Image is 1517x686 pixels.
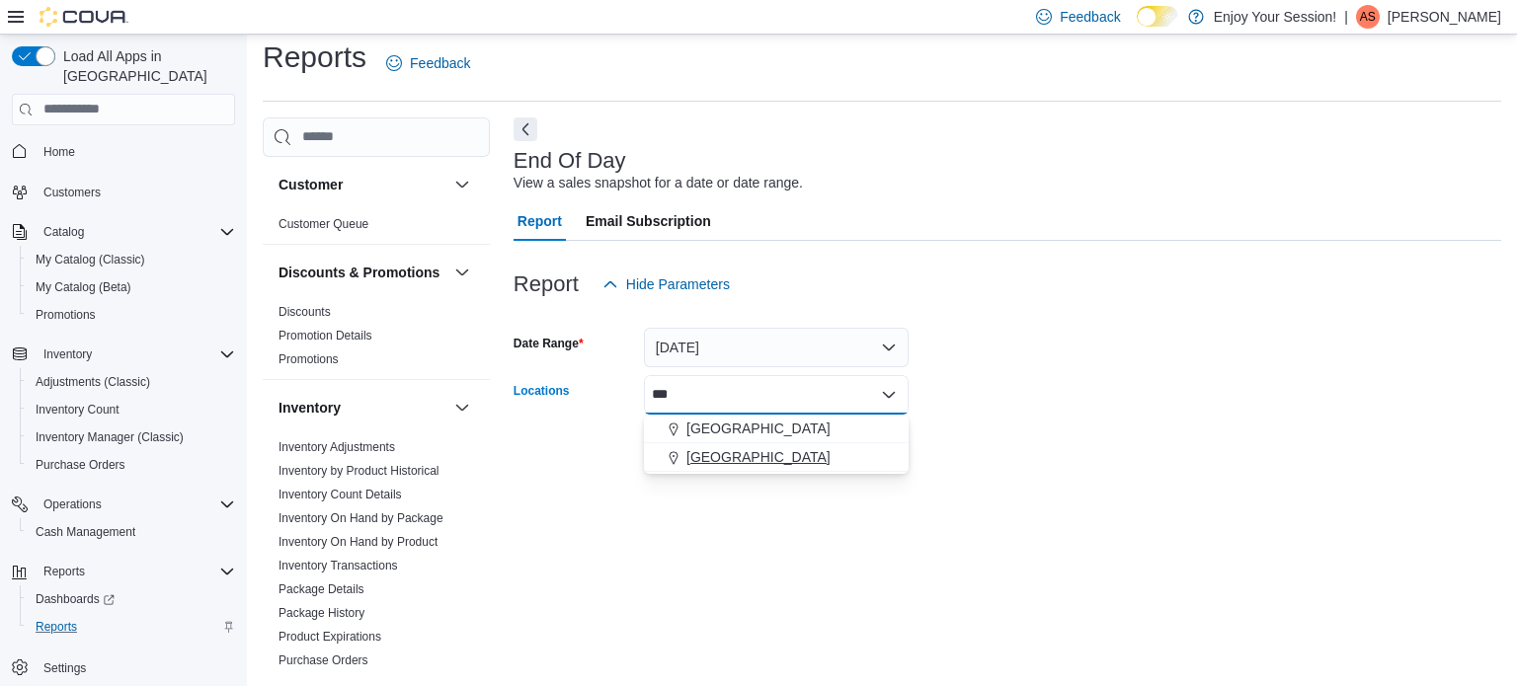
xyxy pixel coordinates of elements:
[279,263,446,282] button: Discounts & Promotions
[514,383,570,399] label: Locations
[279,398,341,418] h3: Inventory
[36,524,135,540] span: Cash Management
[1388,5,1501,29] p: [PERSON_NAME]
[40,7,128,27] img: Cova
[36,493,235,516] span: Operations
[36,140,83,164] a: Home
[263,212,490,244] div: Customer
[4,491,243,518] button: Operations
[518,201,562,241] span: Report
[1344,5,1348,29] p: |
[20,246,243,273] button: My Catalog (Classic)
[279,511,443,525] a: Inventory On Hand by Package
[20,613,243,641] button: Reports
[55,46,235,86] span: Load All Apps in [GEOGRAPHIC_DATA]
[4,178,243,206] button: Customers
[36,654,235,679] span: Settings
[28,520,143,544] a: Cash Management
[626,274,730,294] span: Hide Parameters
[20,585,243,613] a: Dashboards
[279,440,395,454] a: Inventory Adjustments
[279,175,446,194] button: Customer
[28,587,235,611] span: Dashboards
[28,275,235,299] span: My Catalog (Beta)
[1214,5,1337,29] p: Enjoy Your Session!
[20,423,243,451] button: Inventory Manager (Classic)
[586,201,711,241] span: Email Subscription
[279,582,364,596] a: Package Details
[28,398,127,421] a: Inventory Count
[279,510,443,526] span: Inventory On Hand by Package
[43,660,86,676] span: Settings
[20,518,243,546] button: Cash Management
[450,173,474,196] button: Customer
[36,279,131,295] span: My Catalog (Beta)
[279,606,364,620] a: Package History
[279,305,331,319] a: Discounts
[279,629,381,645] span: Product Expirations
[43,346,92,362] span: Inventory
[20,301,243,329] button: Promotions
[36,429,184,445] span: Inventory Manager (Classic)
[28,398,235,421] span: Inventory Count
[263,300,490,379] div: Discounts & Promotions
[36,560,93,583] button: Reports
[1356,5,1380,29] div: Ana Saric
[20,368,243,396] button: Adjustments (Classic)
[28,615,235,639] span: Reports
[450,396,474,419] button: Inventory
[279,463,439,479] span: Inventory by Product Historical
[36,307,96,323] span: Promotions
[378,43,478,83] a: Feedback
[36,343,235,366] span: Inventory
[28,303,235,327] span: Promotions
[4,558,243,585] button: Reports
[279,304,331,320] span: Discounts
[514,117,537,141] button: Next
[36,252,145,267] span: My Catalog (Classic)
[28,370,158,394] a: Adjustments (Classic)
[28,520,235,544] span: Cash Management
[279,652,368,668] span: Purchase Orders
[279,439,395,455] span: Inventory Adjustments
[686,419,831,438] span: [GEOGRAPHIC_DATA]
[43,496,102,512] span: Operations
[279,558,398,573] span: Inventory Transactions
[36,220,235,244] span: Catalog
[514,173,803,193] div: View a sales snapshot for a date or date range.
[36,139,235,164] span: Home
[514,149,626,173] h3: End Of Day
[20,396,243,423] button: Inventory Count
[644,415,909,472] div: Choose from the following options
[450,261,474,284] button: Discounts & Promotions
[4,218,243,246] button: Catalog
[279,329,372,343] a: Promotion Details
[644,328,909,367] button: [DATE]
[4,652,243,681] button: Settings
[279,488,402,501] a: Inventory Count Details
[1060,7,1120,27] span: Feedback
[36,591,115,607] span: Dashboards
[279,630,381,644] a: Product Expirations
[28,425,235,449] span: Inventory Manager (Classic)
[36,656,94,680] a: Settings
[279,216,368,232] span: Customer Queue
[686,447,831,467] span: [GEOGRAPHIC_DATA]
[43,564,85,579] span: Reports
[514,336,584,351] label: Date Range
[36,560,235,583] span: Reports
[36,457,125,473] span: Purchase Orders
[28,615,85,639] a: Reports
[595,265,738,304] button: Hide Parameters
[4,137,243,166] button: Home
[279,559,398,572] a: Inventory Transactions
[28,453,235,477] span: Purchase Orders
[279,605,364,621] span: Package History
[279,351,339,367] span: Promotions
[36,374,150,390] span: Adjustments (Classic)
[36,181,109,204] a: Customers
[28,275,139,299] a: My Catalog (Beta)
[279,217,368,231] a: Customer Queue
[263,38,366,77] h1: Reports
[28,303,104,327] a: Promotions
